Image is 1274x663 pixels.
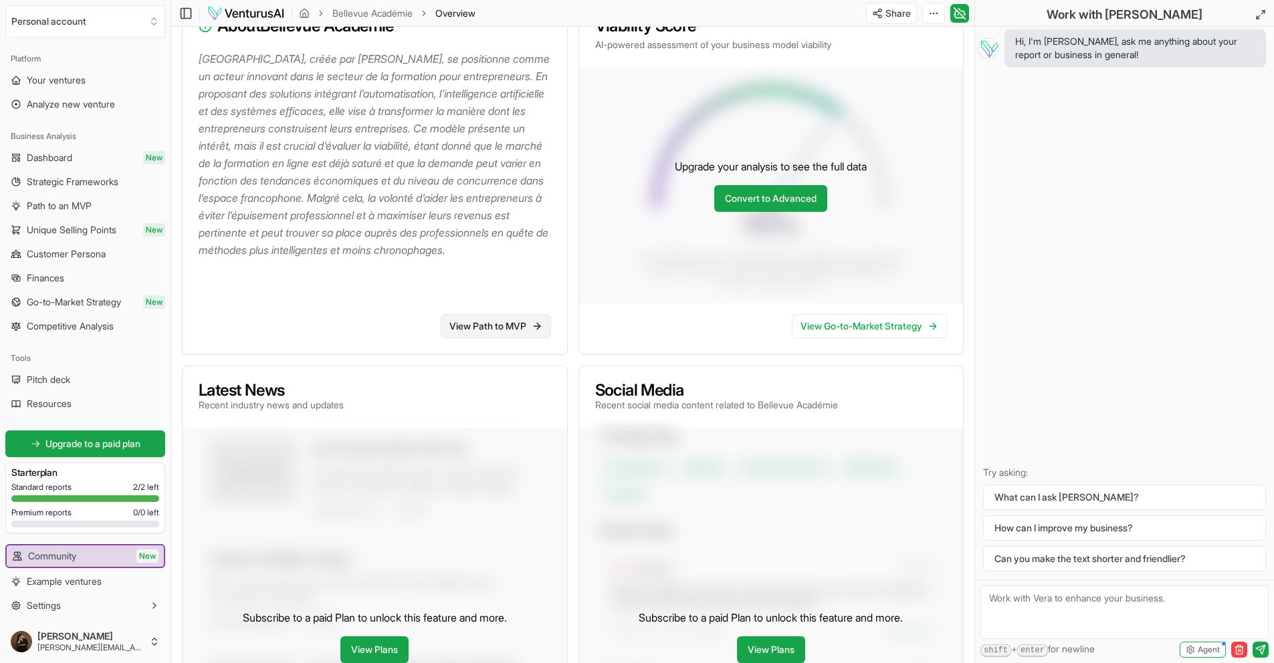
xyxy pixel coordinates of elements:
[28,549,76,563] span: Community
[143,295,165,309] span: New
[866,3,917,24] button: Share
[5,619,165,640] a: Help
[980,644,1011,657] kbd: shift
[299,7,475,20] nav: breadcrumb
[5,430,165,457] a: Upgrade to a paid plan
[11,631,32,652] img: ALV-UjVfCJRTXzp5I9BGQdAZvdfsM6DbzOxfmF0-Qx7wWPePU1Ur4CKxQM0IrHeg8DeDGegcZZIjiB5WvDO3VtcX12sGyNkTZ...
[27,151,72,164] span: Dashboard
[5,348,165,369] div: Tools
[714,185,827,212] a: Convert to Advanced
[639,610,903,626] p: Subscribe to a paid Plan to unlock this feature and more.
[885,7,911,20] span: Share
[441,314,551,338] a: View Path to MVP
[5,393,165,414] a: Resources
[27,319,114,333] span: Competitive Analysis
[27,74,86,87] span: Your ventures
[5,171,165,192] a: Strategic Frameworks
[792,314,947,338] a: View Go-to-Market Strategy
[11,482,72,493] span: Standard reports
[983,485,1266,510] button: What can I ask [PERSON_NAME]?
[675,158,867,174] p: Upgrade your analysis to see the full data
[1198,644,1220,655] span: Agent
[5,626,165,658] button: [PERSON_NAME][PERSON_NAME][EMAIL_ADDRESS][DOMAIN_NAME]
[27,373,70,386] span: Pitch deck
[1015,35,1255,61] span: Hi, I'm [PERSON_NAME], ask me anything about your report or business in general!
[5,126,165,147] div: Business Analysis
[37,642,144,653] span: [PERSON_NAME][EMAIL_ADDRESS][DOMAIN_NAME]
[1180,642,1226,658] button: Agent
[199,50,556,259] p: [GEOGRAPHIC_DATA], créée par [PERSON_NAME], se positionne comme un acteur innovant dans le secteu...
[983,515,1266,541] button: How can I improve my business?
[5,147,165,168] a: DashboardNew
[5,291,165,313] a: Go-to-Market StrategyNew
[27,98,115,111] span: Analyze new venture
[5,267,165,289] a: Finances
[27,295,121,309] span: Go-to-Market Strategy
[143,223,165,237] span: New
[27,271,64,285] span: Finances
[143,151,165,164] span: New
[1047,5,1202,24] h2: Work with [PERSON_NAME]
[595,398,838,412] p: Recent social media content related to Bellevue Académie
[5,595,165,616] button: Settings
[133,507,159,518] span: 0 / 0 left
[133,482,159,493] span: 2 / 2 left
[27,199,92,213] span: Path to an MVP
[7,545,164,567] a: CommunityNew
[207,5,285,21] img: logo
[595,18,948,34] h3: Viability Score
[5,369,165,390] a: Pitch deck
[27,397,72,410] span: Resources
[1017,644,1048,657] kbd: enter
[27,575,102,588] span: Example ventures
[980,642,1095,657] span: + for newline
[11,507,72,518] span: Premium reports
[340,636,409,663] a: View Plans
[5,195,165,217] a: Path to an MVP
[11,466,159,479] h3: Starter plan
[5,48,165,70] div: Platform
[243,610,507,626] p: Subscribe to a paid Plan to unlock this feature and more.
[199,398,344,412] p: Recent industry news and updates
[595,382,838,398] h3: Social Media
[199,382,344,398] h3: Latest News
[5,243,165,265] a: Customer Persona
[737,636,805,663] a: View Plans
[978,37,999,59] img: Vera
[435,7,475,20] span: Overview
[45,437,140,450] span: Upgrade to a paid plan
[27,599,61,612] span: Settings
[27,175,118,188] span: Strategic Frameworks
[5,94,165,115] a: Analyze new venture
[5,5,165,37] button: Select an organization
[5,219,165,241] a: Unique Selling PointsNew
[332,7,413,20] a: Bellevue Académie
[136,549,158,563] span: New
[5,315,165,337] a: Competitive Analysis
[5,70,165,91] a: Your ventures
[595,38,948,51] p: AI-powered assessment of your business model viability
[37,630,144,642] span: [PERSON_NAME]
[199,18,551,34] h3: About Bellevue Académie
[983,546,1266,571] button: Can you make the text shorter and friendlier?
[27,247,106,261] span: Customer Persona
[5,571,165,592] a: Example ventures
[27,223,116,237] span: Unique Selling Points
[983,466,1266,479] p: Try asking:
